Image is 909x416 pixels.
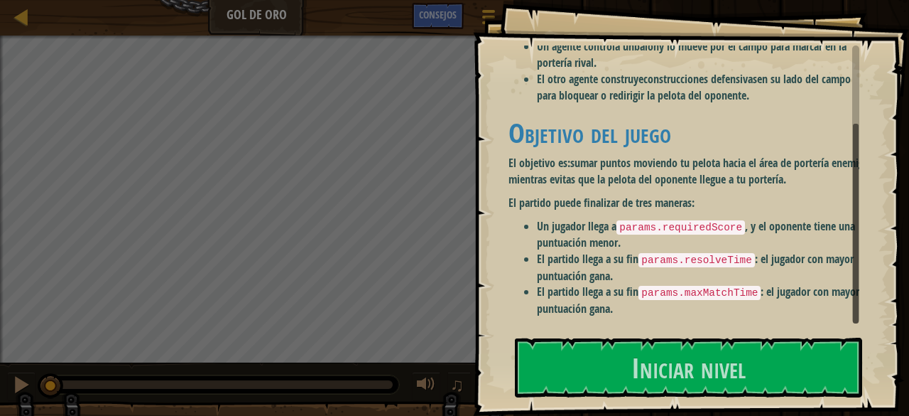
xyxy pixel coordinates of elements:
font: en su lado del campo para bloquear o redirigir la pelota del oponente. [537,71,851,103]
font: construcciones defensivas [643,71,757,87]
button: Iniciar nivel [515,338,862,398]
font: Consejos [419,8,457,21]
font: y lo mueve por el campo para marcar en la portería rival. [537,38,847,70]
code: params.requiredScore [616,220,745,235]
button: Ajustar volumen [412,372,440,401]
button: Mostrar menú del juego [471,3,506,36]
font: balón [634,38,659,54]
font: Un agente controla un [537,38,634,54]
font: : el jugador con mayor puntuación gana. [537,284,859,316]
font: El otro agente construye [537,71,643,87]
font: , y el oponente tiene una puntuación menor. [537,218,855,251]
font: ♫ [450,374,464,395]
font: Un jugador llega a [537,218,616,234]
button: Ctrl + P: Pausa [7,372,36,401]
font: Iniciar nivel [631,348,746,386]
code: params.resolveTime [638,253,754,267]
button: ♫ [447,372,472,401]
font: El partido llega a su fin [537,284,638,299]
font: sumar puntos moviendo tu pelota hacia el área de portería enemiga mientras evitas que la pelota d... [508,155,869,187]
code: params.maxMatchTime [638,286,761,300]
font: El partido puede finalizar de tres maneras: [508,195,695,210]
font: El objetivo es: [508,155,570,171]
font: : el jugador con mayor puntuación gana. [537,251,853,284]
font: Objetivo del juego [508,114,671,151]
font: El partido llega a su fin [537,251,638,267]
